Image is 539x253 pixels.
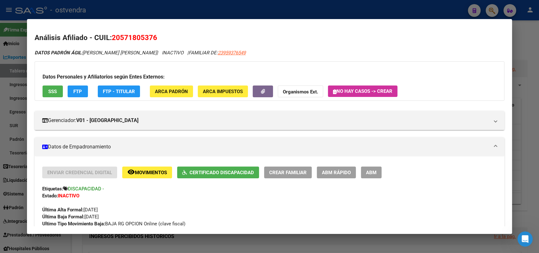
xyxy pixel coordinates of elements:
mat-icon: remove_red_eye [127,168,135,176]
strong: Última Baja Formal: [42,214,84,220]
button: ABM Rápido [317,167,356,178]
span: DISCAPACIDAD - [68,186,104,192]
strong: Etiquetas: [42,186,63,192]
span: [PERSON_NAME] [PERSON_NAME] [35,50,157,56]
span: ARCA Padrón [155,89,188,94]
span: Certificado Discapacidad [190,170,254,175]
button: FTP [68,85,88,97]
button: ARCA Impuestos [198,85,248,97]
button: Crear Familiar [264,167,312,178]
span: ABM [366,170,376,175]
mat-panel-title: Gerenciador: [42,117,489,124]
span: BAJA RG OPCION Online (clave fiscal) [42,221,185,227]
span: [DATE] [42,214,99,220]
span: Enviar Credencial Digital [47,170,112,175]
span: ABM Rápido [322,170,351,175]
strong: Estado: [42,193,58,199]
button: Enviar Credencial Digital [42,167,117,178]
strong: INACTIVO [58,193,79,199]
span: 20571805376 [112,33,157,42]
span: FTP - Titular [103,89,135,94]
span: FAMILIAR DE: [189,50,246,56]
button: Movimientos [122,167,172,178]
strong: Organismos Ext. [283,89,318,95]
h2: Análisis Afiliado - CUIL: [35,32,504,43]
mat-expansion-panel-header: Gerenciador:V01 - [GEOGRAPHIC_DATA] [35,111,504,130]
span: ARCA Impuestos [203,89,243,94]
h3: Datos Personales y Afiliatorios según Entes Externos: [43,73,496,81]
i: | INACTIVO | [35,50,246,56]
button: Certificado Discapacidad [177,167,259,178]
button: SSS [43,85,63,97]
mat-panel-title: Datos de Empadronamiento [42,143,489,151]
button: FTP - Titular [98,85,140,97]
span: No hay casos -> Crear [333,88,392,94]
button: Organismos Ext. [278,85,323,97]
strong: DATOS PADRÓN ÁGIL: [35,50,83,56]
button: No hay casos -> Crear [328,85,397,97]
span: SSS [48,89,57,94]
span: FTP [73,89,82,94]
mat-expansion-panel-header: Datos de Empadronamiento [35,137,504,156]
strong: Ultimo Tipo Movimiento Baja: [42,221,105,227]
span: [DATE] [42,207,98,213]
strong: Última Alta Formal: [42,207,83,213]
iframe: Intercom live chat [517,231,533,247]
span: 23959376549 [218,50,246,56]
button: ARCA Padrón [150,85,193,97]
strong: V01 - [GEOGRAPHIC_DATA] [76,117,138,124]
button: ABM [361,167,382,178]
span: Movimientos [135,170,167,175]
span: Crear Familiar [269,170,307,175]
